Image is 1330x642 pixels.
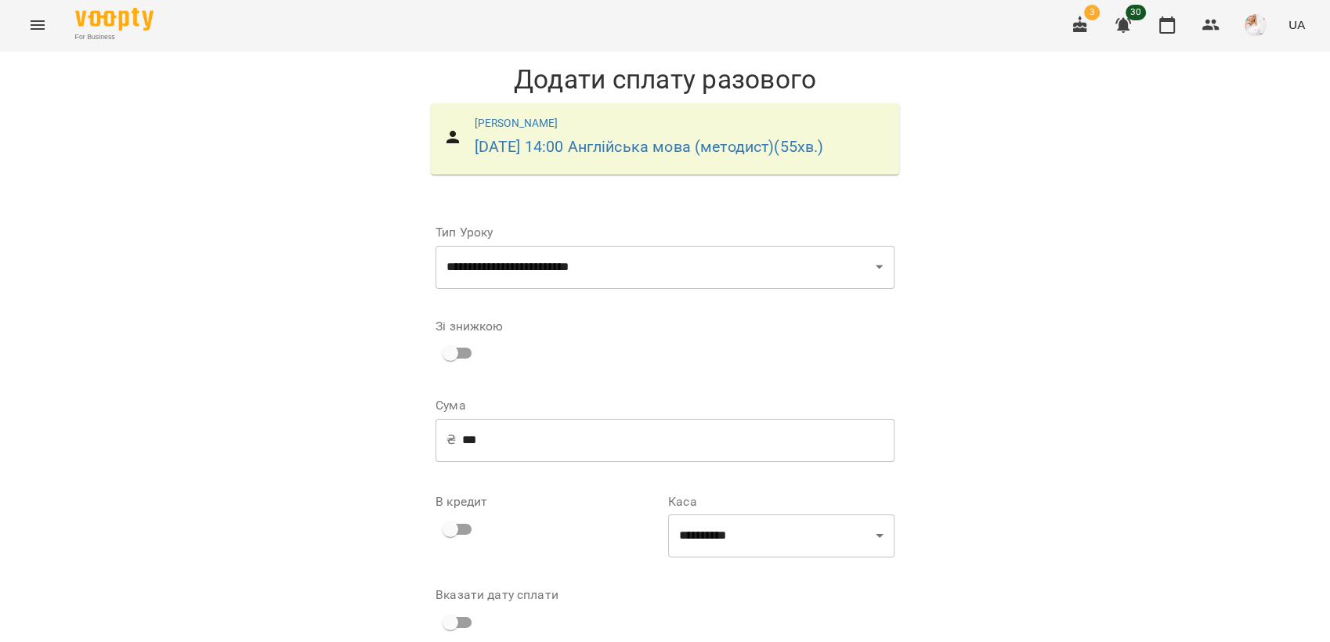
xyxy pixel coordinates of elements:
[436,320,503,333] label: Зі знижкою
[668,496,894,508] label: Каса
[75,32,154,42] span: For Business
[1126,5,1146,20] span: 30
[446,431,456,449] p: ₴
[1282,10,1311,39] button: UA
[75,8,154,31] img: Voopty Logo
[423,63,907,96] h1: Додати сплату разового
[436,226,894,239] label: Тип Уроку
[436,589,662,601] label: Вказати дату сплати
[436,399,894,412] label: Сума
[1245,14,1267,36] img: eae1df90f94753cb7588c731c894874c.jpg
[475,117,558,129] a: [PERSON_NAME]
[475,138,824,156] a: [DATE] 14:00 Англійська мова (методист)(55хв.)
[1084,5,1100,20] span: 3
[436,496,662,508] label: В кредит
[19,6,56,44] button: Menu
[1288,16,1305,33] span: UA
